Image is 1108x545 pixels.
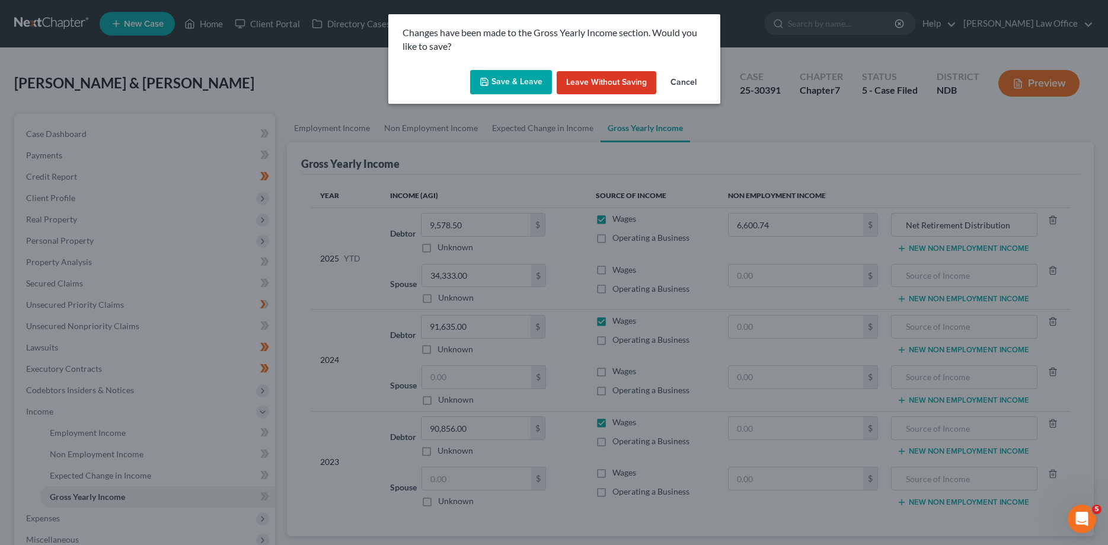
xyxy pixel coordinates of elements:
button: Leave without Saving [557,71,656,95]
p: Changes have been made to the Gross Yearly Income section. Would you like to save? [403,26,706,53]
span: 5 [1092,505,1101,514]
iframe: Intercom live chat [1068,505,1096,533]
button: Save & Leave [470,70,552,95]
button: Cancel [661,71,706,95]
